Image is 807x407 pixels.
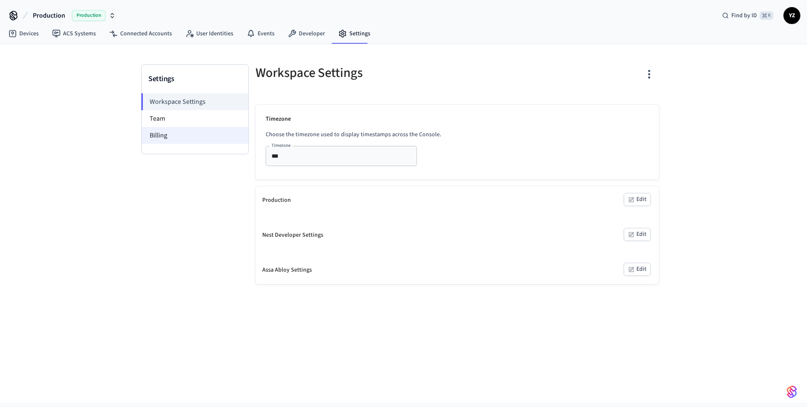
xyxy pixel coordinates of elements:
[784,8,799,23] span: YZ
[760,11,773,20] span: ⌘ K
[624,193,651,206] button: Edit
[262,231,323,240] div: Nest Developer Settings
[262,196,291,205] div: Production
[179,26,240,41] a: User Identities
[33,11,65,21] span: Production
[332,26,377,41] a: Settings
[45,26,103,41] a: ACS Systems
[2,26,45,41] a: Devices
[266,115,649,124] p: Timezone
[624,263,651,276] button: Edit
[715,8,780,23] div: Find by ID⌘ K
[142,110,248,127] li: Team
[787,385,797,399] img: SeamLogoGradient.69752ec5.svg
[281,26,332,41] a: Developer
[783,7,800,24] button: YZ
[262,266,312,275] div: Assa Abloy Settings
[103,26,179,41] a: Connected Accounts
[256,64,452,82] h5: Workspace Settings
[141,93,248,110] li: Workspace Settings
[266,130,649,139] p: Choose the timezone used to display timestamps across the Console.
[624,228,651,241] button: Edit
[240,26,281,41] a: Events
[272,142,290,148] label: Timezone
[731,11,757,20] span: Find by ID
[72,10,105,21] span: Production
[142,127,248,144] li: Billing
[148,73,242,85] h3: Settings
